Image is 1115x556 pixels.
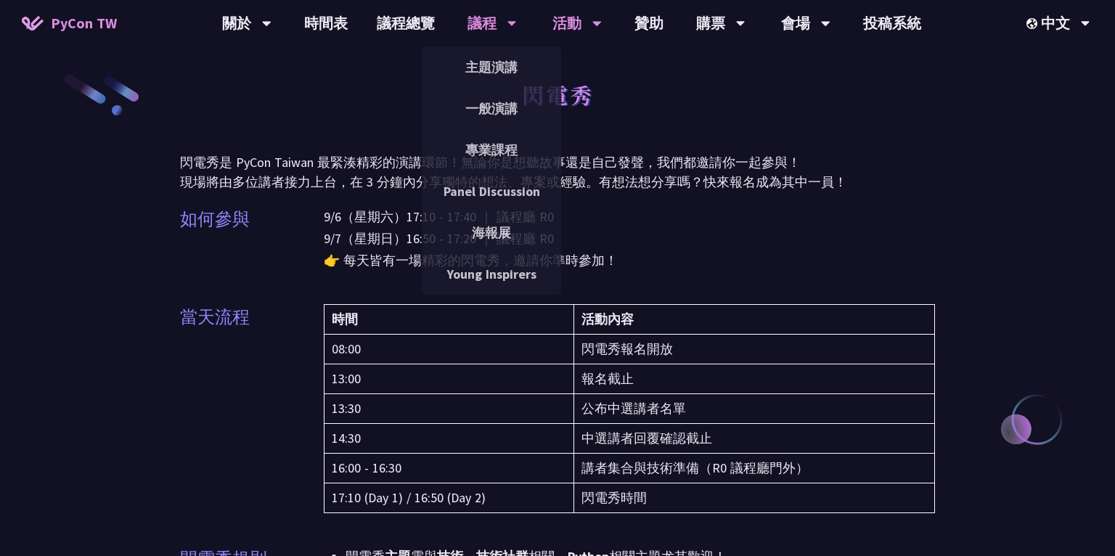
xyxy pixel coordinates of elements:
p: 當天流程 [180,304,250,330]
a: 海報展 [422,216,561,250]
p: 9/6（星期六）17:10 - 17:40 ｜ 議程廳 R0 9/7（星期日）16:50 - 17:20 ｜ 議程廳 R0 👉 每天皆有一場精彩的閃電秀，邀請你準時參加！ [324,206,935,271]
a: Panel Discussion [422,174,561,208]
td: 17:10 (Day 1) / 16:50 (Day 2) [324,483,574,513]
td: 講者集合與技術準備（R0 議程廳門外） [574,454,935,483]
td: 報名截止 [574,364,935,394]
td: 公布中選講者名單 [574,394,935,424]
td: 14:30 [324,424,574,454]
td: 13:00 [324,364,574,394]
span: PyCon TW [51,12,117,34]
a: PyCon TW [7,5,131,41]
td: 08:00 [324,335,574,364]
img: Home icon of PyCon TW 2025 [22,16,44,30]
p: 如何參與 [180,206,250,232]
th: 時間 [324,305,574,335]
a: 專業課程 [422,133,561,167]
th: 活動內容 [574,305,935,335]
a: 主題演講 [422,50,561,84]
td: 中選講者回覆確認截止 [574,424,935,454]
td: 16:00 - 16:30 [324,454,574,483]
td: 13:30 [324,394,574,424]
img: Locale Icon [1026,18,1041,29]
a: Young Inspirers [422,257,561,291]
p: 閃電秀是 PyCon Taiwan 最緊湊精彩的演講環節！無論你是想聽故事還是自己發聲，我們都邀請你一起參與！ 現場將由多位講者接力上台，在 3 分鐘內分享獨特的想法、專案或經驗。有想法想分享嗎... [180,152,935,192]
a: 一般演講 [422,91,561,126]
td: 閃電秀時間 [574,483,935,513]
td: 閃電秀報名開放 [574,335,935,364]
